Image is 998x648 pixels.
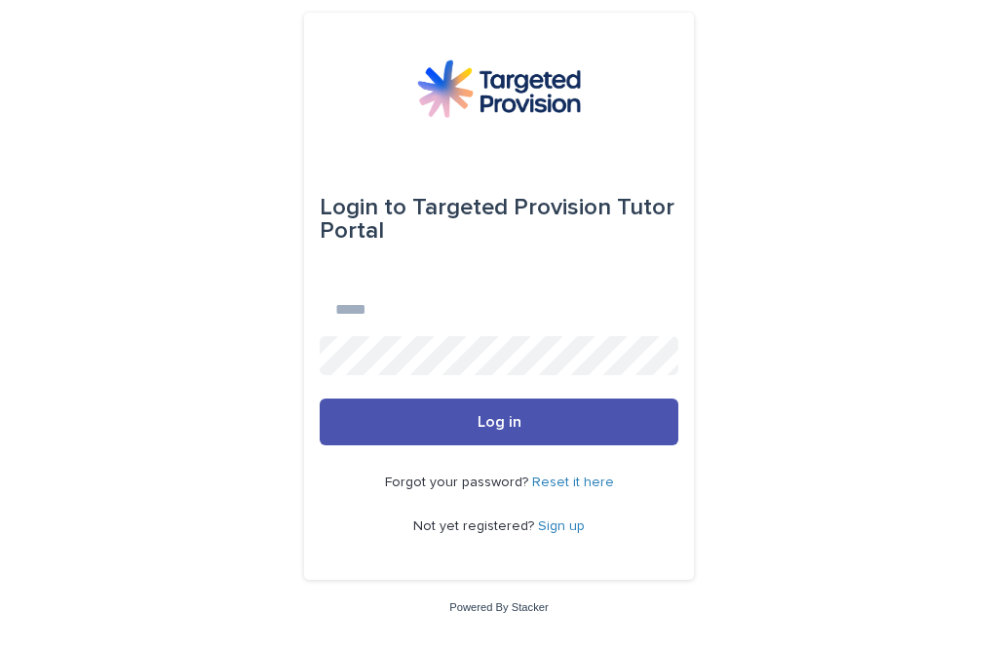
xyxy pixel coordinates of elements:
span: Log in [478,414,521,430]
a: Sign up [538,519,585,533]
span: Login to [320,196,406,219]
img: M5nRWzHhSzIhMunXDL62 [417,59,581,118]
button: Log in [320,399,678,445]
div: Targeted Provision Tutor Portal [320,180,678,258]
span: Not yet registered? [413,519,538,533]
a: Powered By Stacker [449,601,548,613]
a: Reset it here [532,476,614,489]
span: Forgot your password? [385,476,532,489]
